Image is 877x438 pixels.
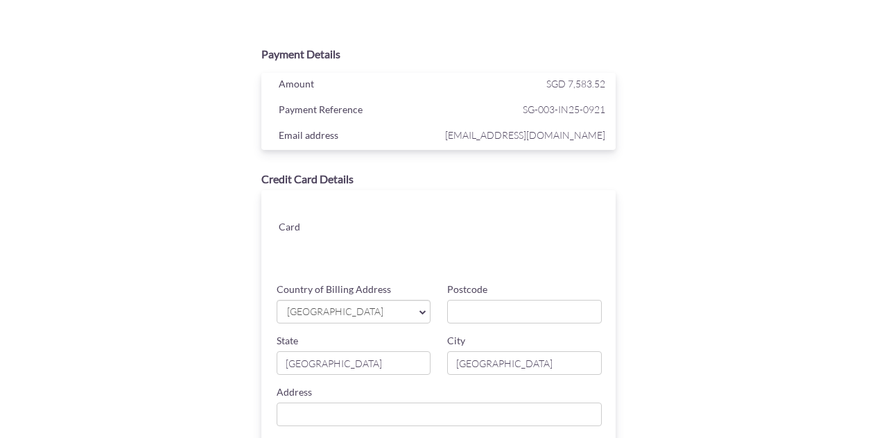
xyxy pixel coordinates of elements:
[277,300,431,323] a: [GEOGRAPHIC_DATA]
[365,204,603,229] iframe: Secure card number input frame
[261,47,616,62] div: Payment Details
[442,126,605,144] span: [EMAIL_ADDRESS][DOMAIN_NAME]
[268,75,442,96] div: Amount
[268,101,442,121] div: Payment Reference
[268,126,442,147] div: Email address
[485,235,603,260] iframe: Secure card security code input frame
[277,385,312,399] label: Address
[277,283,391,296] label: Country of Billing Address
[447,283,487,296] label: Postcode
[261,171,616,187] div: Credit Card Details
[546,78,605,90] span: SGD 7,583.52
[442,101,605,118] span: SG-003-IN25-0921
[447,334,465,348] label: City
[268,218,355,239] div: Card
[286,305,408,319] span: [GEOGRAPHIC_DATA]
[277,334,298,348] label: State
[365,235,483,260] iframe: Secure card expiration date input frame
